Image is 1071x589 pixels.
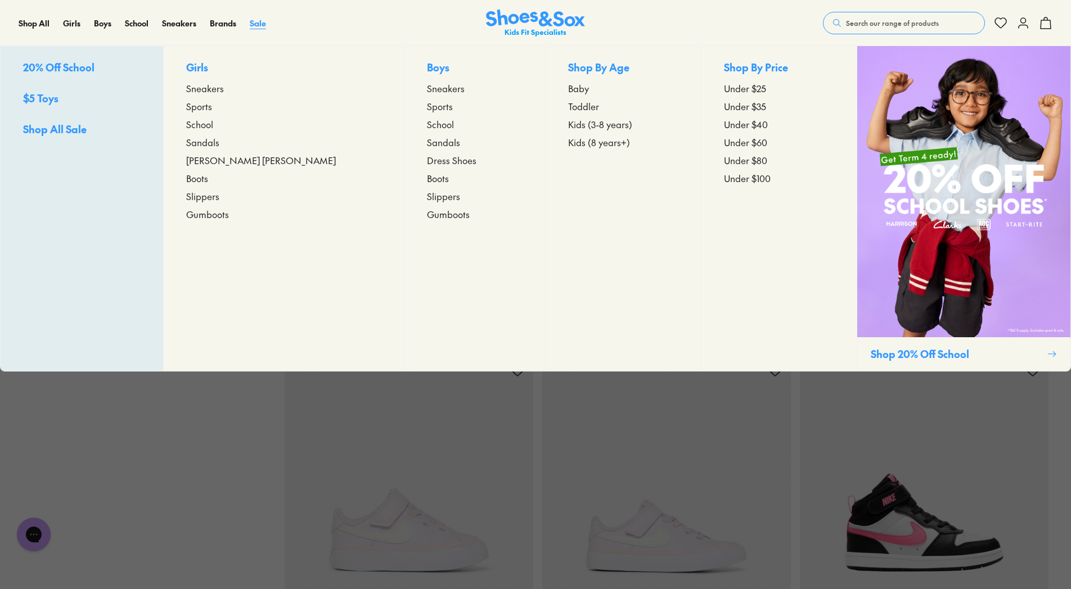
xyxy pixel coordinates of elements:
[162,17,196,29] a: Sneakers
[568,117,632,131] span: Kids (3-8 years)
[427,153,476,167] span: Dress Shoes
[857,46,1070,337] img: SCHOOLPROMO_COLLECTION.png
[427,207,470,221] span: Gumboots
[186,81,382,95] a: Sneakers
[724,117,768,131] span: Under $40
[568,99,599,113] span: Toddler
[857,46,1070,371] a: Shop 20% Off School
[23,122,87,136] span: Shop All Sale
[427,189,523,203] a: Slippers
[427,189,460,203] span: Slippers
[250,17,266,29] a: Sale
[186,189,219,203] span: Slippers
[186,153,382,167] a: [PERSON_NAME] [PERSON_NAME]
[427,135,523,149] a: Sandals
[427,207,523,221] a: Gumboots
[186,60,382,77] p: Girls
[186,153,336,167] span: [PERSON_NAME] [PERSON_NAME]
[568,117,678,131] a: Kids (3-8 years)
[186,99,212,113] span: Sports
[724,99,834,113] a: Under $35
[568,135,678,149] a: Kids (8 years+)
[724,135,834,149] a: Under $60
[427,81,523,95] a: Sneakers
[724,117,834,131] a: Under $40
[63,17,80,29] a: Girls
[724,135,767,149] span: Under $60
[568,99,678,113] a: Toddler
[724,153,834,167] a: Under $80
[568,135,630,149] span: Kids (8 years+)
[186,135,219,149] span: Sandals
[846,18,939,28] span: Search our range of products
[186,207,229,221] span: Gumboots
[19,17,49,29] a: Shop All
[186,207,382,221] a: Gumboots
[724,81,834,95] a: Under $25
[125,17,148,29] a: School
[427,81,465,95] span: Sneakers
[427,153,523,167] a: Dress Shoes
[186,135,382,149] a: Sandals
[823,12,985,34] button: Search our range of products
[11,514,56,555] iframe: Gorgias live chat messenger
[186,171,382,185] a: Boots
[23,91,58,105] span: $5 Toys
[724,171,771,185] span: Under $100
[23,60,94,74] span: 20% Off School
[210,17,236,29] a: Brands
[486,10,585,37] img: SNS_Logo_Responsive.svg
[186,117,382,131] a: School
[724,171,834,185] a: Under $100
[186,171,208,185] span: Boots
[427,117,454,131] span: School
[186,81,224,95] span: Sneakers
[568,81,678,95] a: Baby
[724,153,767,167] span: Under $80
[23,90,141,108] a: $5 Toys
[427,135,460,149] span: Sandals
[186,189,382,203] a: Slippers
[427,171,523,185] a: Boots
[568,81,589,95] span: Baby
[427,171,449,185] span: Boots
[427,60,523,77] p: Boys
[724,81,766,95] span: Under $25
[724,60,834,77] p: Shop By Price
[23,60,141,77] a: 20% Off School
[186,117,213,131] span: School
[94,17,111,29] a: Boys
[871,346,1042,361] p: Shop 20% Off School
[486,10,585,37] a: Shoes & Sox
[568,60,678,77] p: Shop By Age
[23,121,141,139] a: Shop All Sale
[427,117,523,131] a: School
[427,99,523,113] a: Sports
[427,99,453,113] span: Sports
[186,99,382,113] a: Sports
[724,99,766,113] span: Under $35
